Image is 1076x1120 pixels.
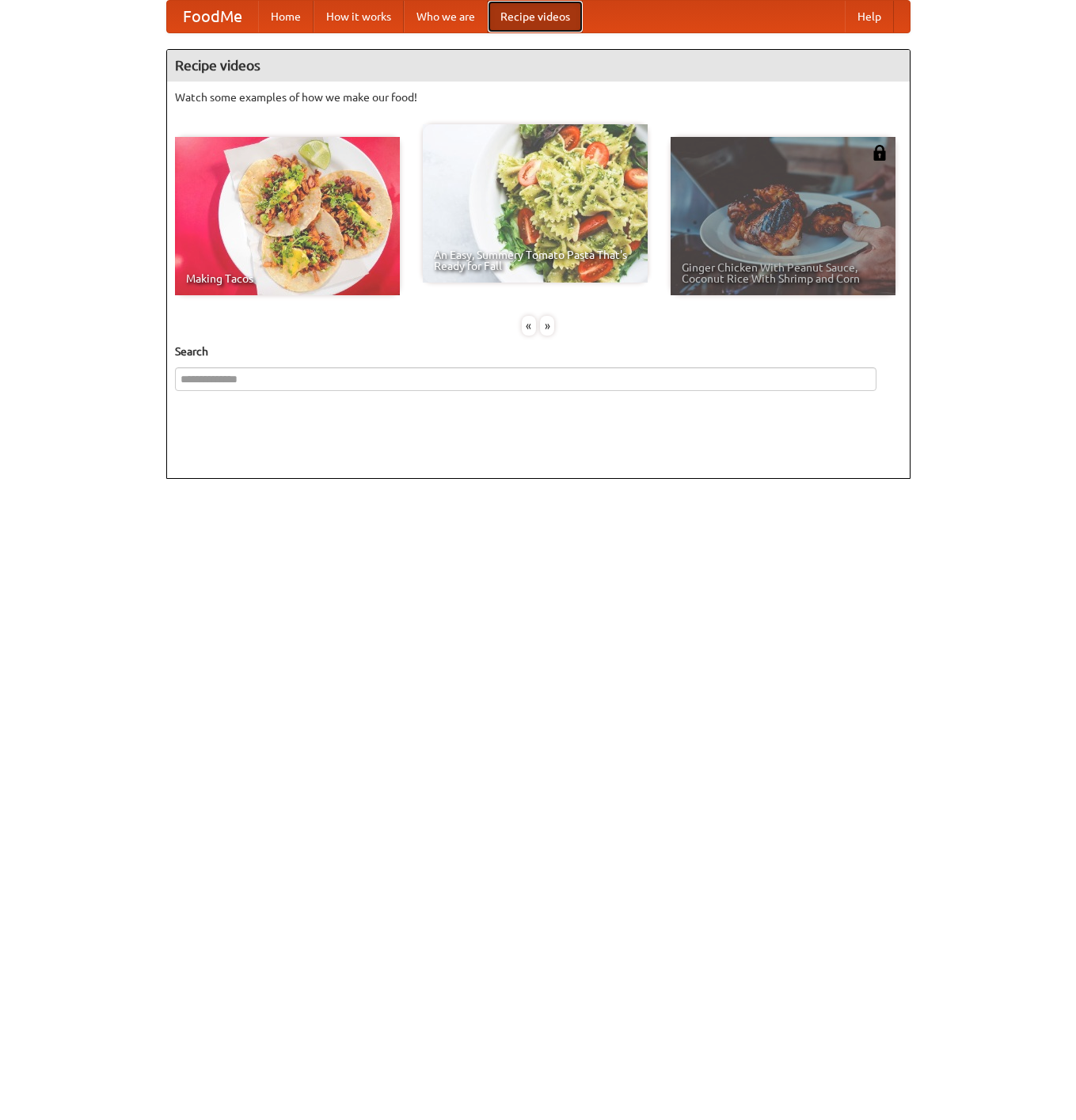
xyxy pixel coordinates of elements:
a: How it works [314,1,404,32]
a: An Easy, Summery Tomato Pasta That's Ready for Fall [423,124,648,283]
img: 483408.png [872,145,888,161]
span: Making Tacos [186,273,389,284]
div: » [540,316,554,336]
a: FoodMe [167,1,258,32]
a: Help [845,1,894,32]
a: Home [258,1,314,32]
a: Who we are [404,1,488,32]
a: Recipe videos [488,1,583,32]
a: Making Tacos [175,137,400,295]
div: « [522,316,536,336]
p: Watch some examples of how we make our food! [175,89,902,105]
h4: Recipe videos [167,50,910,82]
span: An Easy, Summery Tomato Pasta That's Ready for Fall [434,249,637,271]
h5: Search [175,344,902,359]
